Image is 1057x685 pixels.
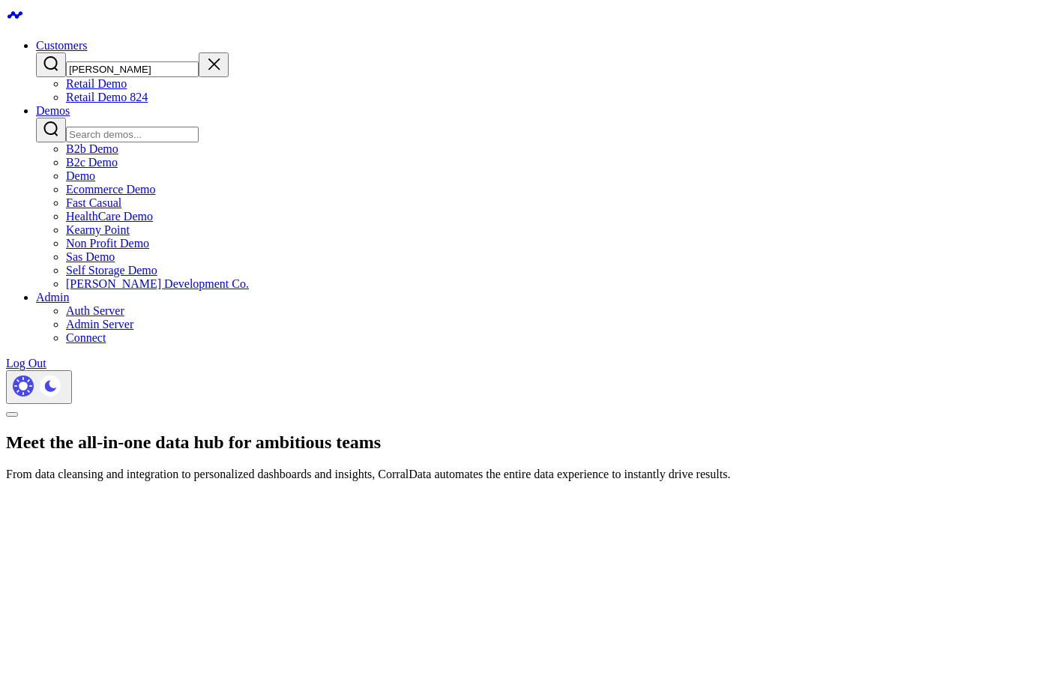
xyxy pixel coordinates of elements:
a: Auth Server [66,304,124,317]
input: Search customers input [66,61,199,77]
a: Admin [36,291,69,304]
input: Search demos input [66,127,199,142]
h1: Meet the all-in-one data hub for ambitious teams [6,432,1051,453]
a: Retail Demo [66,77,127,90]
a: Sas Demo [66,250,115,263]
a: B2b Demo [66,142,118,155]
a: Demos [36,104,70,117]
button: Clear search [199,52,229,77]
a: B2c Demo [66,156,118,169]
a: Log Out [6,357,46,369]
a: Admin Server [66,318,133,331]
a: HealthCare Demo [66,210,153,223]
a: [PERSON_NAME] Development Co. [66,277,249,290]
a: Fast Casual [66,196,121,209]
a: Retail Demo 824 [66,91,148,103]
a: Customers [36,39,87,52]
a: Ecommerce Demo [66,183,156,196]
a: Connect [66,331,106,344]
a: Self Storage Demo [66,264,157,277]
a: Demo [66,169,95,182]
a: Kearny Point [66,223,130,236]
button: Search customers button [36,52,66,77]
a: Non Profit Demo [66,237,149,250]
p: From data cleansing and integration to personalized dashboards and insights, CorralData automates... [6,468,1051,481]
button: Search demos button [36,118,66,142]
